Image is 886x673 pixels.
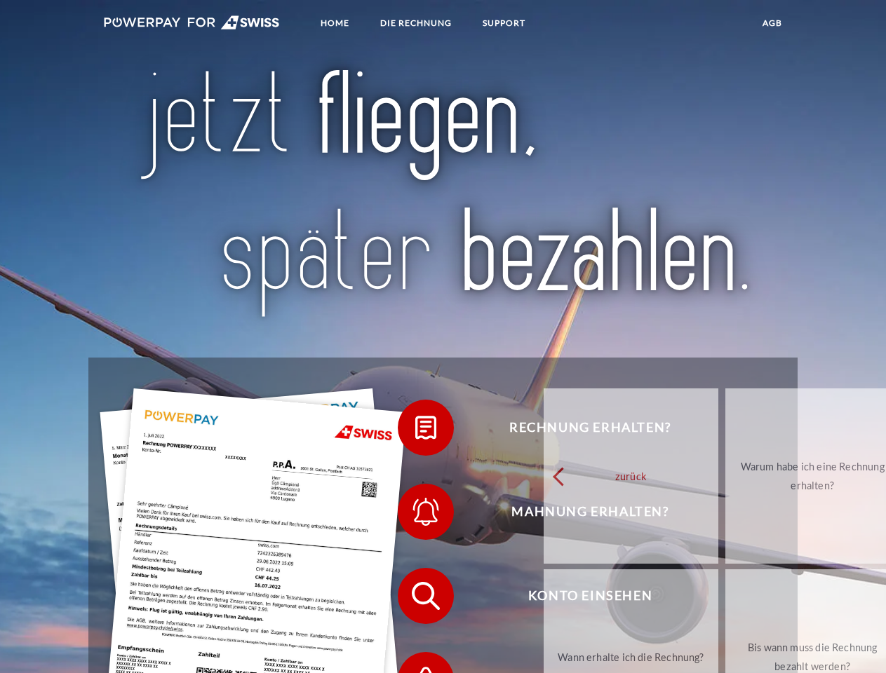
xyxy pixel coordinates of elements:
[104,15,280,29] img: logo-swiss-white.svg
[552,467,710,486] div: zurück
[398,568,763,624] button: Konto einsehen
[471,11,537,36] a: SUPPORT
[398,400,763,456] button: Rechnung erhalten?
[134,67,752,322] img: title-swiss_de.svg
[398,484,763,540] button: Mahnung erhalten?
[408,578,443,613] img: qb_search.svg
[408,494,443,529] img: qb_bell.svg
[751,11,794,36] a: agb
[309,11,361,36] a: Home
[368,11,464,36] a: DIE RECHNUNG
[408,410,443,445] img: qb_bill.svg
[552,647,710,666] div: Wann erhalte ich die Rechnung?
